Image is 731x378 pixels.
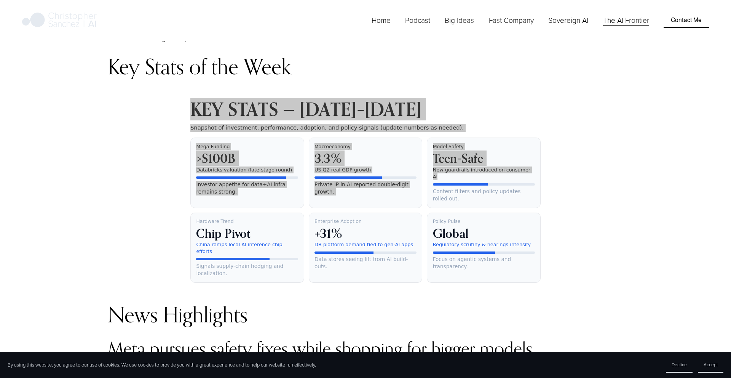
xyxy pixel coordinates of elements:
p: Focus on agentic systems and transparency. [433,256,535,270]
h3: KEY STATS — [DATE]–[DATE] [190,99,541,119]
div: Relative scale [196,176,298,179]
h4: 3.3% [314,151,417,165]
div: Relative scale [433,183,535,186]
h3: Meta pursues safety fixes while shopping for bigger models [108,338,623,359]
p: Investor appetite for data+AI infra remains strong. [196,181,298,195]
a: Sovereign AI [548,14,588,26]
a: Podcast [405,14,430,26]
span: Decline [672,361,687,368]
p: China ramps local AI inference chip efforts [196,241,298,255]
p: By using this website, you agree to our use of cookies. We use cookies to provide you with a grea... [8,362,316,368]
a: folder dropdown [489,14,534,26]
div: Relative scale [314,176,417,179]
p: Private IP in AI reported double-digit growth. [314,181,417,195]
p: Policy Pulse [433,218,535,224]
a: Contact Me [664,13,709,28]
button: Decline [666,357,693,373]
h2: Key Stats of the Week [108,55,623,78]
h4: Teen-Safe [433,151,535,165]
p: Mega-Funding [196,143,298,150]
h2: News Highlights [108,303,623,326]
h4: Global [433,226,535,240]
div: Relative scale [196,258,298,260]
span: Accept [704,361,718,368]
span: Fast Company [489,15,534,26]
p: Signals supply-chain hedging and localization. [196,263,298,277]
p: Content filters and policy updates rolled out. [433,188,535,202]
button: Accept [698,357,723,373]
img: Christopher Sanchez | AI [22,11,97,30]
h4: +31% [314,226,417,240]
p: US Q2 real GDP growth [314,167,417,173]
h4: Chip Pivot [196,226,298,240]
p: Regulatory scrutiny & hearings intensify [433,241,535,248]
p: Snapshot of investment, performance, adoption, and policy signals (update numbers as needed). [190,124,541,132]
a: The AI Frontier [603,14,649,26]
p: New guardrails introduced on consumer AI [433,167,535,180]
p: Hardware Trend [196,218,298,224]
div: Relative scale [314,251,417,254]
span: Big Ideas [445,15,474,26]
h4: >$100B [196,151,298,165]
p: Enterprise Adoption [314,218,417,224]
p: DB platform demand tied to gen-AI apps [314,241,417,248]
a: folder dropdown [445,14,474,26]
p: Databricks valuation (late-stage round) [196,167,298,173]
section: Key Stats of the Week [187,99,544,283]
p: Macroeconomy [314,143,417,150]
a: Home [372,14,391,26]
p: Data stores seeing lift from AI build-outs. [314,256,417,270]
p: Model Safety [433,143,535,150]
div: Relative scale [433,251,535,254]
